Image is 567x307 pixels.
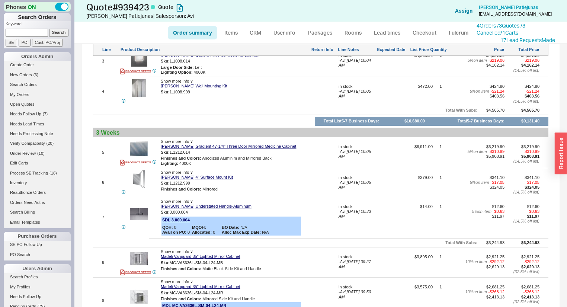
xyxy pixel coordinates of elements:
[161,84,227,89] a: [PERSON_NAME] Wall Mounting Kit
[161,156,310,161] div: Anodized Aluminim and Mirrored Back
[448,47,504,52] div: Price
[470,180,489,185] span: 5 % on item
[486,265,504,269] span: $2,629.13
[192,225,206,230] b: MQOH:
[445,240,477,245] div: Total With Subs:
[161,70,193,74] span: Lighting Option :
[413,53,433,75] span: $4,868.00
[339,255,378,259] div: in stock
[161,187,310,192] div: Mirrored
[192,230,222,235] span: 0
[102,47,119,52] div: Line
[161,187,201,191] span: Finishes and Colors :
[488,290,504,294] span: - $268.12
[4,81,71,89] a: Search Orders
[192,230,212,234] b: Allocated:
[4,61,71,69] a: Create Order
[161,279,193,284] span: Show more info ∨
[339,285,378,290] div: in stock
[506,99,539,104] div: ( 14.5 % off list)
[170,210,188,214] span: 3.000.064
[161,290,170,295] span: Sku:
[339,290,371,299] span: - Avi [DATE] 09:50 AM
[455,7,472,15] button: Assign
[506,269,539,274] div: ( 32.5 % off list)
[49,171,57,175] span: ( 18 )
[521,154,539,159] span: $5,908.91
[161,65,194,70] span: Large Door Side :
[521,63,539,67] span: $4,162.14
[162,225,173,230] b: QOH:
[102,215,119,220] div: 7
[521,285,539,289] span: $2,681.25
[4,140,71,147] a: Verify Compatibility(20)
[368,26,406,39] a: Lead times
[311,47,336,52] div: Return Info
[161,70,310,75] div: 4000K
[130,205,148,223] img: Understated-Aluminum-Handles-Branded--scaled-480x320-c-default_znl33h
[4,71,71,79] a: New Orders(6)
[493,209,504,214] span: - $0.63
[10,171,48,175] span: Process SE Tracking
[479,5,538,10] a: [PERSON_NAME] Patiejunas
[339,209,371,218] span: - Avi [DATE] 10:33 AM
[500,37,555,43] a: 17Lead RequestsMade
[407,26,442,39] a: Checkout
[468,149,487,154] span: 5 % on item
[4,283,71,291] a: My Profiles
[161,175,233,180] a: [PERSON_NAME] 4" Surface Mount Kit
[339,204,378,209] div: in stock
[161,284,240,289] a: Madeli Vanguard 35" Lighted Mirror Cabinet
[439,175,442,195] div: 1
[486,255,504,259] span: $2,921.25
[488,259,504,264] span: - $292.12
[439,204,442,236] div: 1
[4,13,71,21] h1: Search Orders
[130,170,148,188] img: Side_Kit_Gradient_36x4_02_3-1_psdee4
[439,53,442,75] div: 1
[486,144,504,149] span: $6,219.90
[86,12,285,20] div: [PERSON_NAME] Patiejunas | Salesperson: Avi
[4,232,71,241] div: Purchase Orders
[168,26,217,39] a: Order summary
[161,59,170,63] span: Sku:
[158,4,173,10] span: Quote
[443,26,474,39] a: Fulcrum
[525,84,539,89] span: $424.80
[4,251,71,259] a: PO Search
[161,254,240,259] a: Madeli Vanguard 35" Lighted Mirror Cabinet
[4,241,71,249] a: SE PO Follow Up
[339,144,378,149] div: in stock
[470,89,489,94] span: 5 % on item
[130,288,148,306] img: SM_MirrorCabinet_30_PC_vxejyr
[377,47,409,52] div: Expected Date
[523,290,539,294] span: - $268.12
[486,154,504,159] span: $5,908.91
[523,149,539,154] span: - $310.99
[32,39,63,47] input: Cust. PO/Proj
[525,175,539,180] span: $341.10
[486,295,504,299] span: $2,413.13
[161,90,170,94] span: Sku:
[6,39,17,47] input: SE
[170,90,190,94] span: 1.1008.999
[162,230,186,234] b: Avail on PO:
[4,218,71,226] a: Email Templates
[488,58,504,63] span: - $219.06
[490,175,504,180] span: $341.10
[404,119,425,124] div: $10,680.00
[521,108,539,113] div: $4,565.70
[49,29,69,36] input: Search
[161,181,170,185] span: Sku:
[525,185,539,189] span: $324.05
[120,160,151,166] a: PRODUCT SPECS
[506,68,539,73] div: ( 14.5 % off list)
[472,209,491,214] span: 5 % on item
[47,141,54,145] span: ( 20 )
[413,204,433,236] span: $14.00
[162,225,192,230] span: 0
[525,94,539,98] span: $403.56
[10,141,45,145] span: Verify Compatibility
[161,199,193,204] span: Show more info ∨
[465,259,487,264] span: 10 % on item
